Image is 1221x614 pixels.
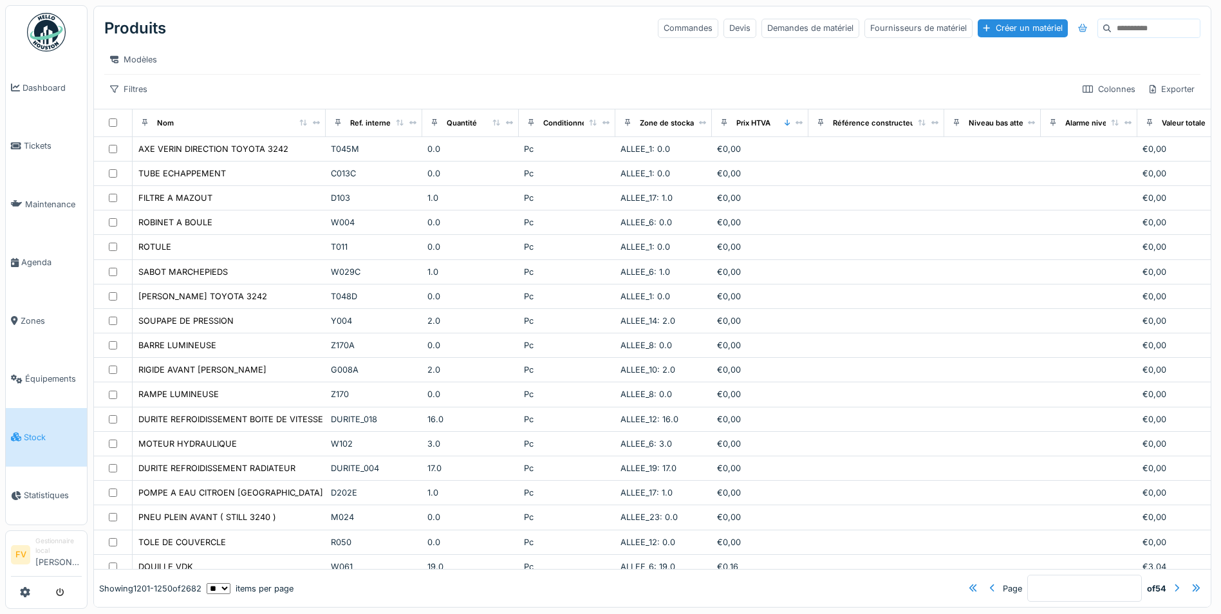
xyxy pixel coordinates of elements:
[524,487,610,499] div: Pc
[1147,582,1166,594] strong: of 54
[640,118,703,129] div: Zone de stockage
[138,388,219,400] div: RAMPE LUMINEUSE
[427,438,514,450] div: 3.0
[620,292,670,301] span: ALLEE_1: 0.0
[717,536,803,548] div: €0,00
[331,339,417,351] div: Z170A
[331,266,417,278] div: W029C
[620,218,672,227] span: ALLEE_6: 0.0
[524,167,610,180] div: Pc
[138,561,193,573] div: DOUILLE VDK
[620,242,670,252] span: ALLEE_1: 0.0
[717,167,803,180] div: €0,00
[6,175,87,234] a: Maintenance
[24,431,82,443] span: Stock
[104,12,166,45] div: Produits
[138,536,226,548] div: TOLE DE COUVERCLE
[331,487,417,499] div: D202E
[427,216,514,228] div: 0.0
[1144,80,1200,98] div: Exporter
[524,192,610,204] div: Pc
[427,364,514,376] div: 2.0
[427,315,514,327] div: 2.0
[1065,118,1130,129] div: Alarme niveau bas
[524,216,610,228] div: Pc
[11,536,82,577] a: FV Gestionnaire local[PERSON_NAME]
[717,339,803,351] div: €0,00
[331,413,417,425] div: DURITE_018
[427,511,514,523] div: 0.0
[138,462,295,474] div: DURITE REFROIDISSEMENT RADIATEUR
[427,339,514,351] div: 0.0
[138,167,226,180] div: TUBE ECHAPPEMENT
[717,364,803,376] div: €0,00
[864,19,973,37] div: Fournisseurs de matériel
[331,290,417,302] div: T048D
[736,118,770,129] div: Prix HTVA
[620,488,673,498] span: ALLEE_17: 1.0
[138,266,228,278] div: SABOT MARCHEPIEDS
[331,388,417,400] div: Z170
[1003,582,1022,594] div: Page
[620,537,675,547] span: ALLEE_12: 0.0
[104,50,163,69] div: Modèles
[620,193,673,203] span: ALLEE_17: 1.0
[1077,80,1141,98] div: Colonnes
[331,143,417,155] div: T045M
[717,266,803,278] div: €0,00
[24,489,82,501] span: Statistiques
[138,511,276,523] div: PNEU PLEIN AVANT ( STILL 3240 )
[620,463,676,473] span: ALLEE_19: 17.0
[25,373,82,385] span: Équipements
[620,316,675,326] span: ALLEE_14: 2.0
[620,267,670,277] span: ALLEE_6: 1.0
[331,315,417,327] div: Y004
[524,364,610,376] div: Pc
[427,462,514,474] div: 17.0
[427,266,514,278] div: 1.0
[6,117,87,176] a: Tickets
[717,413,803,425] div: €0,00
[447,118,477,129] div: Quantité
[138,413,323,425] div: DURITE REFROIDISSEMENT BOITE DE VITESSE
[138,143,288,155] div: AXE VERIN DIRECTION TOYOTA 3242
[6,408,87,467] a: Stock
[6,234,87,292] a: Agenda
[620,439,672,449] span: ALLEE_6: 3.0
[35,536,82,556] div: Gestionnaire local
[331,364,417,376] div: G008A
[717,462,803,474] div: €0,00
[543,118,604,129] div: Conditionnement
[27,13,66,51] img: Badge_color-CXgf-gQk.svg
[524,536,610,548] div: Pc
[138,315,234,327] div: SOUPAPE DE PRESSION
[331,192,417,204] div: D103
[21,315,82,327] span: Zones
[138,487,323,499] div: POMPE A EAU CITROEN [GEOGRAPHIC_DATA]
[427,487,514,499] div: 1.0
[524,339,610,351] div: Pc
[717,561,803,573] div: €0,16
[427,413,514,425] div: 16.0
[331,241,417,253] div: T011
[717,241,803,253] div: €0,00
[524,315,610,327] div: Pc
[717,290,803,302] div: €0,00
[331,462,417,474] div: DURITE_004
[207,582,294,594] div: items per page
[620,365,675,375] span: ALLEE_10: 2.0
[331,438,417,450] div: W102
[524,290,610,302] div: Pc
[427,143,514,155] div: 0.0
[331,536,417,548] div: R050
[6,467,87,525] a: Statistiques
[331,511,417,523] div: M024
[524,413,610,425] div: Pc
[138,192,212,204] div: FILTRE A MAZOUT
[524,438,610,450] div: Pc
[138,339,216,351] div: BARRE LUMINEUSE
[427,561,514,573] div: 19.0
[761,19,859,37] div: Demandes de matériel
[717,487,803,499] div: €0,00
[21,256,82,268] span: Agenda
